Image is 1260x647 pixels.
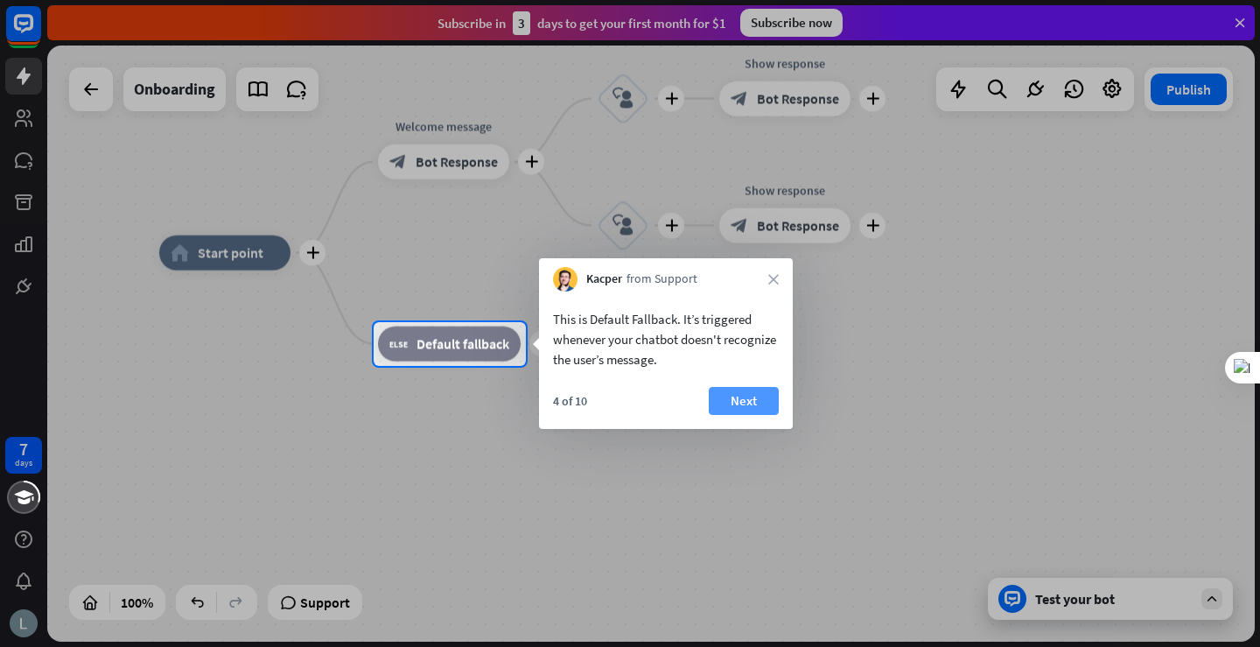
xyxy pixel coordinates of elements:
button: Open LiveChat chat widget [14,7,66,60]
button: Next [709,387,779,415]
div: 4 of 10 [553,393,587,409]
span: from Support [626,271,697,288]
span: Default fallback [416,335,509,353]
i: close [768,274,779,285]
i: block_fallback [389,335,408,353]
span: Kacper [586,271,622,288]
div: This is Default Fallback. It’s triggered whenever your chatbot doesn't recognize the user’s message. [553,309,779,369]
